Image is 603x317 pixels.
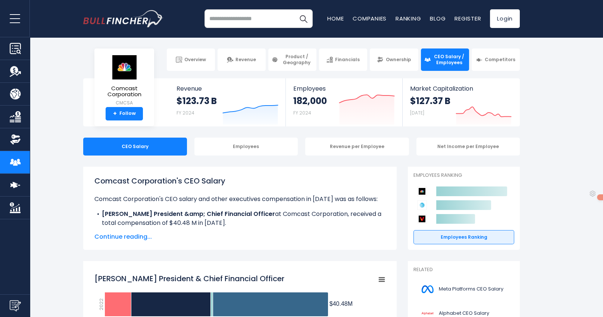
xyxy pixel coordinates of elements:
[433,54,466,65] span: CEO Salary / Employees
[413,267,514,273] p: Related
[370,48,418,71] a: Ownership
[268,48,316,71] a: Product / Geography
[176,95,217,107] strong: $123.73 B
[490,9,520,28] a: Login
[113,110,117,117] strong: +
[235,57,256,63] span: Revenue
[167,48,215,71] a: Overview
[329,301,353,307] tspan: $40.48M
[305,138,409,156] div: Revenue per Employee
[472,48,520,71] a: Competitors
[294,9,313,28] button: Search
[10,134,21,145] img: Ownership
[83,10,163,27] img: bullfincher logo
[94,273,284,284] tspan: [PERSON_NAME] President & Chief Financial Officer
[327,15,344,22] a: Home
[413,230,514,244] a: Employees Ranking
[98,298,105,310] text: 2022
[169,78,286,126] a: Revenue $123.73 B FY 2024
[293,95,327,107] strong: 182,000
[83,138,187,156] div: CEO Salary
[485,57,515,63] span: Competitors
[218,48,266,71] a: Revenue
[293,85,394,92] span: Employees
[106,107,143,120] a: +Follow
[430,15,446,22] a: Blog
[335,57,360,63] span: Financials
[417,186,427,196] img: Comcast Corporation competitors logo
[100,100,148,106] small: CMCSA
[403,78,519,126] a: Market Capitalization $127.37 B [DATE]
[353,15,387,22] a: Companies
[83,10,163,27] a: Go to homepage
[176,110,194,116] small: FY 2024
[94,232,385,241] span: Continue reading...
[418,281,437,298] img: META logo
[319,48,367,71] a: Financials
[94,195,385,204] p: Comcast Corporation's CEO salary and other executives compensation in [DATE] was as follows:
[416,138,520,156] div: Net Income per Employee
[286,78,402,126] a: Employees 182,000 FY 2024
[94,210,385,227] li: at Comcast Corporation, received a total compensation of $40.48 M in [DATE].
[421,48,469,71] a: CEO Salary / Employees
[176,85,278,92] span: Revenue
[100,54,149,107] a: Comcast Corporation CMCSA
[417,214,427,224] img: Verizon Communications competitors logo
[410,85,512,92] span: Market Capitalization
[410,110,424,116] small: [DATE]
[396,15,421,22] a: Ranking
[184,57,206,63] span: Overview
[413,172,514,179] p: Employees Ranking
[454,15,481,22] a: Register
[410,95,450,107] strong: $127.37 B
[194,138,298,156] div: Employees
[439,310,489,317] span: Alphabet CEO Salary
[293,110,311,116] small: FY 2024
[94,175,385,186] h1: Comcast Corporation's CEO Salary
[100,85,148,98] span: Comcast Corporation
[102,210,275,218] b: [PERSON_NAME] President &amp; Chief Financial Officer
[417,200,427,210] img: AT&T competitors logo
[385,57,411,63] span: Ownership
[439,286,503,292] span: Meta Platforms CEO Salary
[413,279,514,299] a: Meta Platforms CEO Salary
[280,54,313,65] span: Product / Geography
